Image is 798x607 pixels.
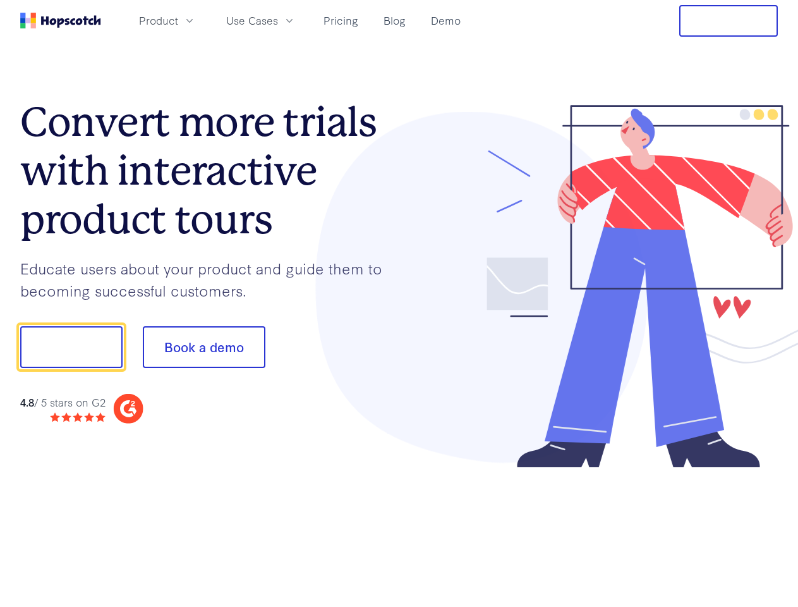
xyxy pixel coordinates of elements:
button: Product [131,10,203,31]
a: Home [20,13,101,28]
span: Product [139,13,178,28]
button: Book a demo [143,326,265,368]
strong: 4.8 [20,395,34,409]
p: Educate users about your product and guide them to becoming successful customers. [20,257,399,301]
h1: Convert more trials with interactive product tours [20,98,399,243]
button: Free Trial [679,5,778,37]
a: Blog [378,10,411,31]
div: / 5 stars on G2 [20,395,106,410]
a: Demo [426,10,466,31]
button: Show me! [20,326,123,368]
a: Pricing [318,10,363,31]
span: Use Cases [226,13,278,28]
button: Use Cases [219,10,303,31]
